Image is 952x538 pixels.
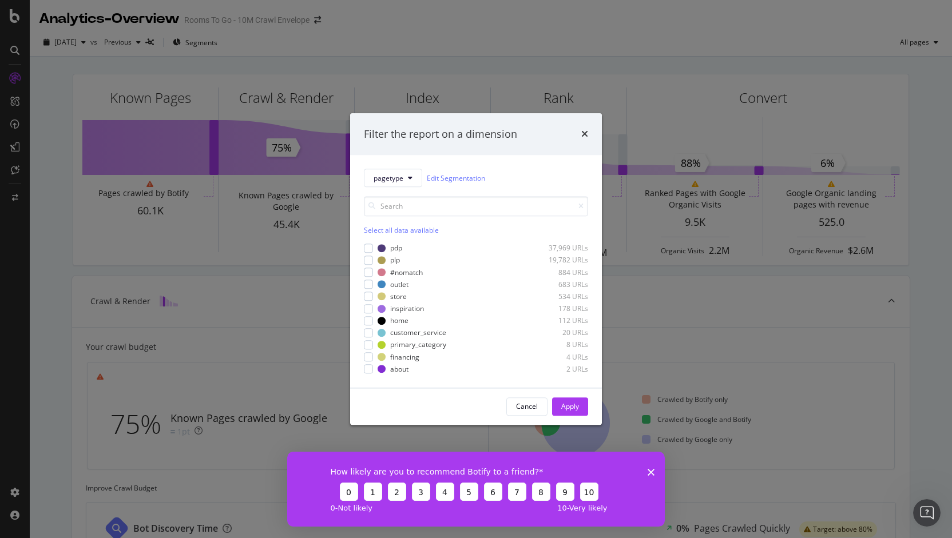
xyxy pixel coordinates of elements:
div: Cancel [516,402,538,412]
div: outlet [390,280,408,289]
div: 178 URLs [532,304,588,313]
input: Search [364,197,588,217]
div: store [390,292,407,301]
div: customer_service [390,328,446,338]
div: Apply [561,402,579,412]
div: inspiration [390,304,424,313]
div: about [390,364,408,374]
div: 8 URLs [532,340,588,350]
div: pdp [390,244,402,253]
div: 2 URLs [532,364,588,374]
div: 534 URLs [532,292,588,301]
div: times [581,127,588,142]
div: 37,969 URLs [532,244,588,253]
div: 683 URLs [532,280,588,289]
div: plp [390,256,400,265]
div: 4 URLs [532,352,588,362]
div: modal [350,113,602,425]
button: pagetype [364,169,422,188]
iframe: Intercom live chat [913,499,941,527]
div: home [390,316,408,325]
div: 884 URLs [532,268,588,277]
button: Cancel [506,397,548,416]
button: Apply [552,397,588,416]
div: primary_category [390,340,446,350]
div: #nomatch [390,268,423,277]
div: Filter the report on a dimension [364,127,517,142]
iframe: Survey from Botify [287,452,665,527]
div: financing [390,352,419,362]
div: 20 URLs [532,328,588,338]
div: Select all data available [364,226,588,236]
div: 19,782 URLs [532,256,588,265]
span: pagetype [374,173,403,183]
a: Edit Segmentation [427,172,485,184]
div: 112 URLs [532,316,588,325]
